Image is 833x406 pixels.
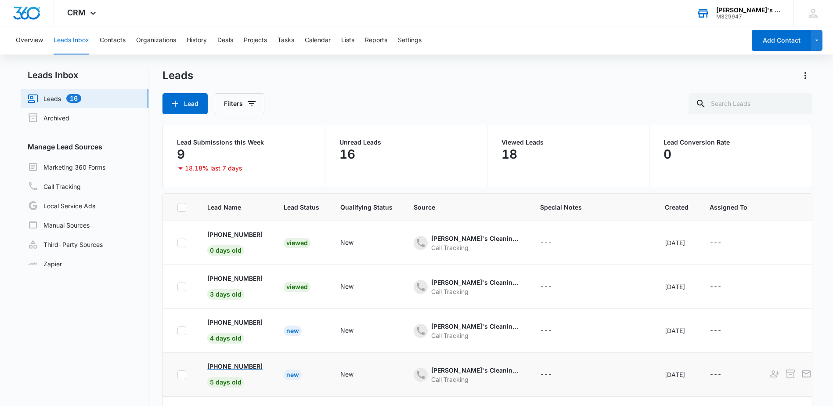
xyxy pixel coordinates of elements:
[768,368,781,380] button: Add as Contact
[540,370,552,380] div: ---
[431,331,519,340] div: Call Tracking
[21,69,148,82] h2: Leads Inbox
[339,139,473,145] p: Unread Leads
[207,318,263,342] a: [PHONE_NUMBER]4 days old
[284,327,302,334] a: New
[540,370,568,380] div: - - Select to Edit Field
[21,141,148,152] h3: Manage Lead Sources
[365,26,387,54] button: Reports
[431,234,519,243] div: [PERSON_NAME]'s Cleaning Services - Content
[784,280,797,292] button: Archive
[100,26,126,54] button: Contacts
[710,282,721,292] div: ---
[784,368,797,380] button: Archive
[305,26,331,54] button: Calendar
[710,203,747,212] span: Assigned To
[768,236,781,248] button: Add as Contact
[798,69,812,83] button: Actions
[710,238,721,248] div: ---
[28,200,95,211] a: Local Service Ads
[716,7,780,14] div: account name
[217,26,233,54] button: Deals
[28,93,81,104] a: Leads16
[284,370,302,380] div: New
[710,238,737,248] div: - - Select to Edit Field
[501,147,517,161] p: 18
[710,326,737,336] div: - - Select to Edit Field
[207,274,263,283] p: [PHONE_NUMBER]
[340,203,393,212] span: Qualifying Status
[28,239,103,250] a: Third-Party Sources
[540,238,552,248] div: ---
[244,26,267,54] button: Projects
[768,280,781,292] button: Add as Contact
[665,203,689,212] span: Created
[398,26,422,54] button: Settings
[340,238,353,247] div: New
[784,324,797,336] button: Archive
[540,326,552,336] div: ---
[664,139,797,145] p: Lead Conversion Rate
[28,259,62,268] a: Zapier
[665,370,689,379] div: [DATE]
[431,375,519,384] div: Call Tracking
[340,370,353,379] div: New
[540,282,552,292] div: ---
[768,324,781,336] button: Add as Contact
[431,287,519,296] div: Call Tracking
[54,26,89,54] button: Leads Inbox
[340,326,353,335] div: New
[540,238,568,248] div: - - Select to Edit Field
[28,181,81,192] a: Call Tracking
[207,377,244,388] span: 5 days old
[28,162,105,172] a: Marketing 360 Forms
[710,370,721,380] div: ---
[710,370,737,380] div: - - Select to Edit Field
[540,326,568,336] div: - - Select to Edit Field
[284,282,310,292] div: Viewed
[665,326,689,335] div: [DATE]
[162,93,208,114] button: Lead
[752,30,811,51] button: Add Contact
[207,245,244,256] span: 0 days old
[207,230,263,254] a: [PHONE_NUMBER]0 days old
[341,26,354,54] button: Lists
[207,318,263,327] p: [PHONE_NUMBER]
[185,165,242,171] p: 18.18% last 7 days
[67,8,86,17] span: CRM
[284,283,310,290] a: Viewed
[278,26,294,54] button: Tasks
[215,93,264,114] button: Filters
[162,69,193,82] h1: Leads
[340,282,369,292] div: - - Select to Edit Field
[540,282,568,292] div: - - Select to Edit Field
[689,93,812,114] input: Search Leads
[207,362,263,386] a: [PHONE_NUMBER]5 days old
[28,112,69,123] a: Archived
[340,326,369,336] div: - - Select to Edit Field
[284,203,319,212] span: Lead Status
[339,147,355,161] p: 16
[540,203,644,212] span: Special Notes
[431,366,519,375] div: [PERSON_NAME]'s Cleaning Services - Content
[284,239,310,246] a: Viewed
[340,282,353,291] div: New
[207,362,263,371] p: [PHONE_NUMBER]
[284,326,302,336] div: New
[710,326,721,336] div: ---
[664,147,671,161] p: 0
[431,278,519,287] div: [PERSON_NAME]'s Cleaning Services - Social
[16,26,43,54] button: Overview
[284,371,302,378] a: New
[207,203,263,212] span: Lead Name
[340,238,369,248] div: - - Select to Edit Field
[207,230,263,239] p: [PHONE_NUMBER]
[207,333,244,344] span: 4 days old
[177,139,310,145] p: Lead Submissions this Week
[710,282,737,292] div: - - Select to Edit Field
[284,238,310,248] div: Viewed
[784,236,797,248] button: Archive
[414,203,519,212] span: Source
[340,370,369,380] div: - - Select to Edit Field
[431,322,519,331] div: [PERSON_NAME]'s Cleaning Services - Ads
